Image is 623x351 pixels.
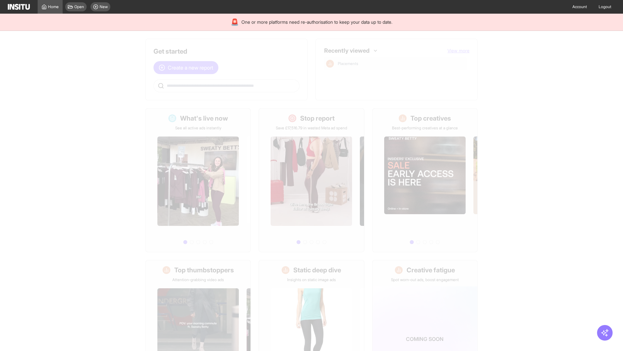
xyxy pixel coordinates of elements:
img: Logo [8,4,30,10]
div: 🚨 [231,18,239,27]
span: Open [74,4,84,9]
span: New [100,4,108,9]
span: Home [48,4,59,9]
span: One or more platforms need re-authorisation to keep your data up to date. [241,19,392,25]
